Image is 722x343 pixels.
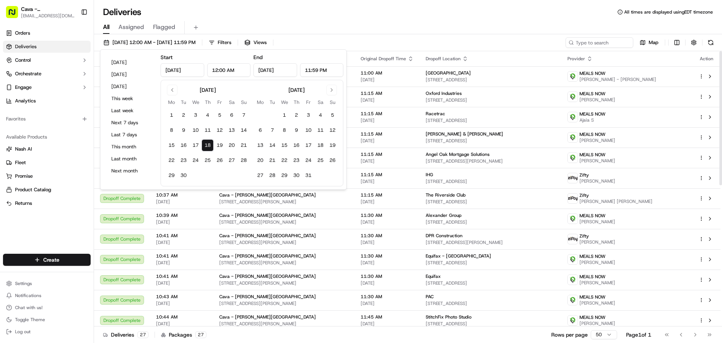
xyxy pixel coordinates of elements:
span: 10:39 AM [156,212,207,218]
button: 8 [278,124,290,136]
span: [DATE] [156,219,207,225]
span: [PERSON_NAME] & [PERSON_NAME] [426,131,503,137]
a: Deliveries [3,41,91,53]
span: Cava - [PERSON_NAME][GEOGRAPHIC_DATA] [219,314,316,320]
a: Nash AI [6,146,88,152]
button: 13 [254,139,266,151]
span: 11:15 AM [361,90,414,96]
span: Dropoff Location [426,56,461,62]
span: Toggle Theme [15,317,45,323]
button: 16 [290,139,302,151]
button: 26 [326,154,338,166]
span: [DATE] [361,280,414,286]
span: Angel Oak Mortgage Solutions [426,151,490,157]
span: MEALS NOW [579,131,605,137]
span: API Documentation [71,168,121,176]
span: [STREET_ADDRESS] [426,260,555,266]
span: [PERSON_NAME] [579,259,615,265]
span: 11:30 AM [361,212,414,218]
span: [GEOGRAPHIC_DATA] [426,70,471,76]
th: Friday [214,98,226,106]
span: Views [253,39,267,46]
span: [STREET_ADDRESS] [426,97,555,103]
span: [DATE] 12:00 AM - [DATE] 11:59 PM [112,39,196,46]
button: 29 [278,169,290,181]
div: Start new chat [34,72,123,79]
span: Assigned [118,23,144,32]
span: Settings [15,280,32,287]
button: 25 [314,154,326,166]
span: 11:30 AM [361,233,414,239]
button: Next 7 days [108,117,153,128]
button: 12 [214,124,226,136]
span: [DATE] [361,260,414,266]
button: 17 [302,139,314,151]
button: 14 [266,139,278,151]
button: Engage [3,81,91,93]
button: 23 [177,154,190,166]
button: 20 [254,154,266,166]
span: [STREET_ADDRESS][PERSON_NAME] [219,300,349,306]
span: Zifty [579,233,589,239]
div: 📗 [8,169,14,175]
span: Original Dropoff Time [361,56,406,62]
span: 10:43 AM [156,294,207,300]
span: [PERSON_NAME] [23,137,61,143]
img: zifty-logo-trans-sq.png [568,194,578,203]
a: 💻API Documentation [61,165,124,179]
button: 13 [226,124,238,136]
span: [DATE] [361,300,414,306]
label: End [253,54,262,61]
span: Klarizel Pensader [23,117,62,123]
span: 11:30 AM [361,273,414,279]
span: Returns [15,200,32,207]
button: 24 [302,154,314,166]
span: MEALS NOW [579,213,605,219]
span: Zifty [579,172,589,178]
a: Analytics [3,95,91,107]
button: 29 [165,169,177,181]
span: [PERSON_NAME] [PERSON_NAME] [579,198,652,204]
button: Control [3,54,91,66]
span: [DATE] [156,280,207,286]
input: Date [253,63,297,77]
div: [DATE] [200,86,216,94]
span: [STREET_ADDRESS][PERSON_NAME] [426,239,555,245]
span: Cava - [PERSON_NAME][GEOGRAPHIC_DATA] [219,233,316,239]
button: [DATE] [108,57,153,68]
img: melas_now_logo.png [568,72,578,81]
span: Analytics [15,98,36,104]
span: 11:15 AM [361,111,414,117]
span: Provider [567,56,585,62]
img: 1724597045416-56b7ee45-8013-43a0-a6f9-03cb97ddad50 [16,72,29,85]
button: 23 [290,154,302,166]
span: Filters [218,39,231,46]
button: [DATE] [108,81,153,92]
span: [DATE] [361,199,414,205]
span: [DATE] [361,158,414,164]
button: 5 [326,109,338,121]
th: Sunday [326,98,338,106]
span: Cava - [PERSON_NAME][GEOGRAPHIC_DATA] [219,273,316,279]
span: [STREET_ADDRESS][PERSON_NAME] [219,239,349,245]
div: [DATE] [288,86,305,94]
button: Start new chat [128,74,137,83]
span: 11:45 AM [361,314,414,320]
span: 11:15 AM [361,151,414,157]
span: MEALS NOW [579,111,605,117]
button: 20 [226,139,238,151]
span: Alexander Group [426,212,461,218]
span: [EMAIL_ADDRESS][DOMAIN_NAME] [21,13,75,19]
img: melas_now_logo.png [568,275,578,285]
div: Favorites [3,113,91,125]
img: melas_now_logo.png [568,133,578,142]
th: Wednesday [190,98,202,106]
button: Returns [3,197,91,209]
button: Cava - [PERSON_NAME][GEOGRAPHIC_DATA] [21,5,75,13]
button: Refresh [705,37,716,48]
button: Views [241,37,270,48]
a: Powered byPylon [53,186,91,192]
span: All [103,23,109,32]
span: [STREET_ADDRESS] [426,300,555,306]
span: MEALS NOW [579,152,605,158]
